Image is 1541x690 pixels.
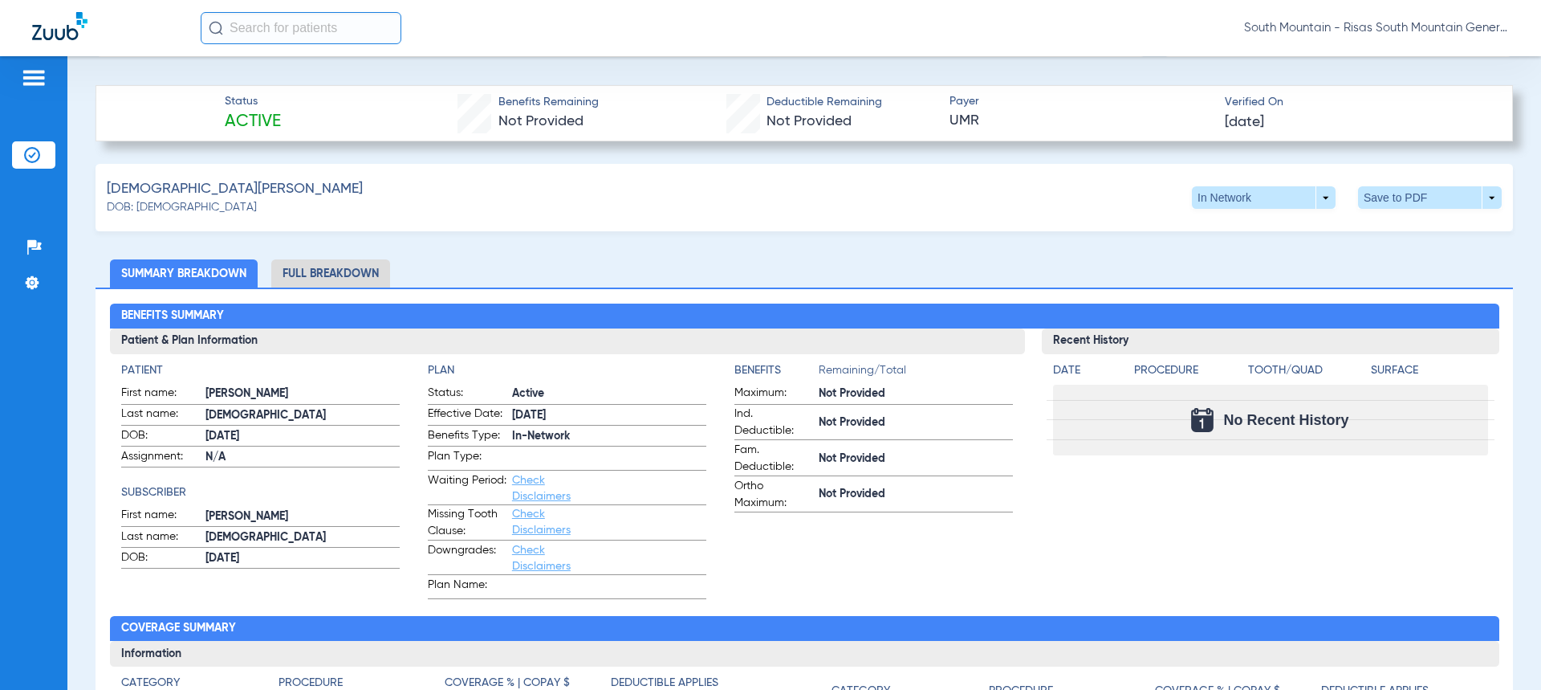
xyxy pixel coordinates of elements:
span: Not Provided [819,486,1013,503]
h4: Patient [121,362,400,379]
span: Effective Date: [428,406,506,425]
span: Last name: [121,406,200,425]
h4: Date [1053,362,1120,379]
app-breakdown-title: Tooth/Quad [1248,362,1365,385]
span: [DATE] [205,428,400,445]
span: Verified On [1225,94,1486,111]
h4: Plan [428,362,706,379]
span: Plan Type: [428,448,506,470]
span: DOB: [DEMOGRAPHIC_DATA] [107,199,257,216]
span: First name: [121,507,200,526]
li: Summary Breakdown [110,259,258,288]
button: Save to PDF [1358,186,1502,209]
span: South Mountain - Risas South Mountain General [1244,20,1509,36]
h2: Coverage Summary [110,616,1499,642]
span: Ortho Maximum: [734,478,813,512]
span: N/A [205,449,400,466]
h4: Surface [1371,362,1488,379]
span: Benefits Type: [428,427,506,447]
h4: Benefits [734,362,819,379]
app-breakdown-title: Surface [1371,362,1488,385]
span: DOB: [121,427,200,447]
span: [PERSON_NAME] [205,386,400,402]
span: Ind. Deductible: [734,406,813,439]
img: Calendar [1191,408,1214,432]
a: Check Disclaimers [512,545,571,572]
app-breakdown-title: Procedure [1134,362,1243,385]
h4: Procedure [1134,362,1243,379]
span: Missing Tooth Clause: [428,506,506,540]
iframe: Chat Widget [1461,613,1541,690]
h3: Information [110,641,1499,667]
span: Not Provided [498,114,583,129]
img: Zuub Logo [32,12,87,40]
span: [PERSON_NAME] [205,508,400,525]
h3: Recent History [1042,329,1499,354]
span: Remaining/Total [819,362,1013,385]
span: [DATE] [512,407,706,424]
button: In Network [1192,186,1336,209]
span: Not Provided [819,414,1013,431]
span: Waiting Period: [428,472,506,504]
li: Full Breakdown [271,259,390,288]
app-breakdown-title: Date [1053,362,1120,385]
h4: Tooth/Quad [1248,362,1365,379]
a: Check Disclaimers [512,508,571,536]
span: Plan Name: [428,577,506,598]
app-breakdown-title: Benefits [734,362,819,385]
span: Active [512,386,706,402]
span: First name: [121,385,200,404]
span: No Recent History [1223,412,1348,428]
h2: Benefits Summary [110,304,1499,329]
span: [DATE] [205,550,400,567]
input: Search for patients [201,12,401,44]
span: Downgrades: [428,542,506,574]
span: UMR [949,111,1211,131]
span: Maximum: [734,385,813,404]
span: Not Provided [819,451,1013,467]
span: Fam. Deductible: [734,442,813,476]
span: Assignment: [121,448,200,467]
span: Payer [949,93,1211,110]
span: [DEMOGRAPHIC_DATA][PERSON_NAME] [107,179,363,199]
span: Status [225,93,281,110]
span: Not Provided [766,114,852,129]
img: hamburger-icon [21,68,47,88]
span: [DATE] [1225,112,1264,133]
span: Status: [428,385,506,404]
span: [DEMOGRAPHIC_DATA] [205,529,400,546]
span: Benefits Remaining [498,94,599,111]
img: Search Icon [209,21,223,35]
span: In-Network [512,428,706,445]
span: Not Provided [819,386,1013,402]
h4: Subscriber [121,484,400,501]
a: Check Disclaimers [512,475,571,502]
h3: Patient & Plan Information [110,329,1025,354]
span: DOB: [121,549,200,569]
span: Active [225,111,281,133]
span: Last name: [121,529,200,548]
span: [DEMOGRAPHIC_DATA] [205,407,400,424]
span: Deductible Remaining [766,94,882,111]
